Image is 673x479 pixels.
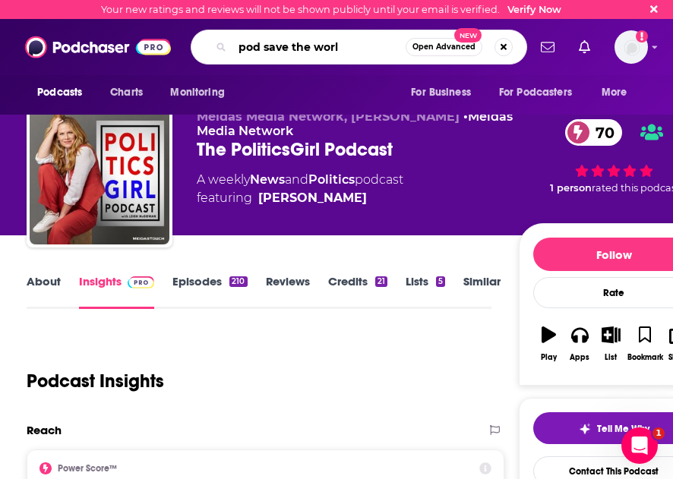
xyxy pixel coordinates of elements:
[411,82,471,103] span: For Business
[266,274,310,309] a: Reviews
[191,30,527,65] div: Search podcasts, credits, & more...
[229,276,247,287] div: 210
[110,82,143,103] span: Charts
[406,274,445,309] a: Lists5
[27,78,102,107] button: open menu
[101,4,561,15] div: Your new ratings and reviews will not be shown publicly until your email is verified.
[100,78,152,107] a: Charts
[27,423,62,437] h2: Reach
[197,189,403,207] span: featuring
[197,109,513,138] a: Meidas Media Network
[308,172,355,187] a: Politics
[37,82,82,103] span: Podcasts
[591,78,646,107] button: open menu
[627,317,664,371] button: Bookmark
[615,30,648,64] button: Show profile menu
[533,317,564,371] button: Play
[621,427,658,464] iframe: Intercom live chat
[636,30,648,43] svg: Email not verified
[406,38,482,56] button: Open AdvancedNew
[27,274,61,309] a: About
[541,353,557,362] div: Play
[489,78,594,107] button: open menu
[170,82,224,103] span: Monitoring
[652,427,665,440] span: 1
[550,182,592,194] span: 1 person
[375,276,387,287] div: 21
[172,274,247,309] a: Episodes210
[25,33,171,61] img: Podchaser - Follow, Share and Rate Podcasts
[79,274,154,309] a: InsightsPodchaser Pro
[597,423,649,435] span: Tell Me Why
[285,172,308,187] span: and
[499,82,572,103] span: For Podcasters
[328,274,387,309] a: Credits21
[615,30,648,64] span: Logged in as carlosrosario
[58,463,117,474] h2: Power Score™
[250,172,285,187] a: News
[580,119,622,146] span: 70
[535,34,561,60] a: Show notifications dropdown
[615,30,648,64] img: User Profile
[197,109,513,138] span: •
[160,78,244,107] button: open menu
[27,370,164,392] h1: Podcast Insights
[197,109,460,124] span: Meidas Media Network, [PERSON_NAME]
[463,274,501,309] a: Similar
[570,353,589,362] div: Apps
[197,171,403,207] div: A weekly podcast
[258,189,367,207] a: Leigh McGowan
[627,353,663,362] div: Bookmark
[436,276,445,287] div: 5
[30,105,169,244] img: The PoliticsGirl Podcast
[232,35,406,59] input: Search podcasts, credits, & more...
[605,353,617,362] div: List
[128,276,154,288] img: Podchaser Pro
[507,4,561,15] a: Verify Now
[564,317,596,371] button: Apps
[596,317,627,371] button: List
[412,43,476,51] span: Open Advanced
[565,119,622,146] a: 70
[400,78,490,107] button: open menu
[579,423,591,435] img: tell me why sparkle
[602,82,627,103] span: More
[573,34,596,60] a: Show notifications dropdown
[454,28,482,43] span: New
